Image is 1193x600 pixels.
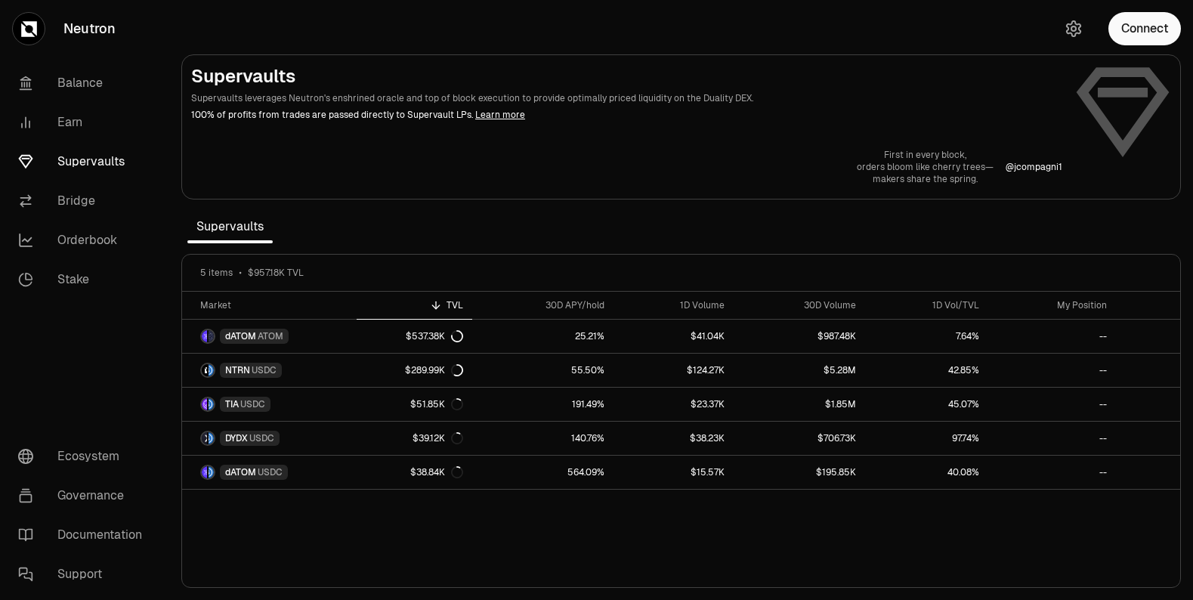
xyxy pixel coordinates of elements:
[200,299,348,311] div: Market
[258,466,283,478] span: USDC
[191,108,1062,122] p: 100% of profits from trades are passed directly to Supervault LPs.
[202,330,207,342] img: dATOM Logo
[6,221,163,260] a: Orderbook
[6,181,163,221] a: Bridge
[209,466,214,478] img: USDC Logo
[225,466,256,478] span: dATOM
[6,260,163,299] a: Stake
[357,320,472,353] a: $537.38K
[734,422,865,455] a: $706.73K
[475,109,525,121] a: Learn more
[200,267,233,279] span: 5 items
[225,364,250,376] span: NTRN
[613,354,734,387] a: $124.27K
[997,299,1107,311] div: My Position
[209,398,214,410] img: USDC Logo
[988,320,1116,353] a: --
[1006,161,1062,173] p: @ jcompagni1
[182,456,357,489] a: dATOM LogoUSDC LogodATOMUSDC
[357,354,472,387] a: $289.99K
[209,364,214,376] img: USDC Logo
[191,91,1062,105] p: Supervaults leverages Neutron's enshrined oracle and top of block execution to provide optimally ...
[734,456,865,489] a: $195.85K
[613,320,734,353] a: $41.04K
[410,398,463,410] div: $51.85K
[410,466,463,478] div: $38.84K
[202,364,207,376] img: NTRN Logo
[734,354,865,387] a: $5.28M
[734,388,865,421] a: $1.85M
[6,437,163,476] a: Ecosystem
[874,299,979,311] div: 1D Vol/TVL
[182,354,357,387] a: NTRN LogoUSDC LogoNTRNUSDC
[187,212,273,242] span: Supervaults
[202,432,207,444] img: DYDX Logo
[225,432,248,444] span: DYDX
[743,299,856,311] div: 30D Volume
[225,398,239,410] span: TIA
[357,456,472,489] a: $38.84K
[182,320,357,353] a: dATOM LogoATOM LogodATOMATOM
[472,422,613,455] a: 140.76%
[613,388,734,421] a: $23.37K
[865,422,988,455] a: 97.74%
[988,422,1116,455] a: --
[481,299,604,311] div: 30D APY/hold
[191,64,1062,88] h2: Supervaults
[405,364,463,376] div: $289.99K
[202,398,207,410] img: TIA Logo
[6,476,163,515] a: Governance
[6,103,163,142] a: Earn
[202,466,207,478] img: dATOM Logo
[6,142,163,181] a: Supervaults
[857,149,994,185] a: First in every block,orders bloom like cherry trees—makers share the spring.
[857,173,994,185] p: makers share the spring.
[865,354,988,387] a: 42.85%
[366,299,463,311] div: TVL
[240,398,265,410] span: USDC
[357,388,472,421] a: $51.85K
[6,63,163,103] a: Balance
[472,320,613,353] a: 25.21%
[248,267,304,279] span: $957.18K TVL
[613,456,734,489] a: $15.57K
[182,388,357,421] a: TIA LogoUSDC LogoTIAUSDC
[865,388,988,421] a: 45.07%
[623,299,725,311] div: 1D Volume
[209,432,214,444] img: USDC Logo
[6,555,163,594] a: Support
[472,388,613,421] a: 191.49%
[988,354,1116,387] a: --
[357,422,472,455] a: $39.12K
[1108,12,1181,45] button: Connect
[613,422,734,455] a: $38.23K
[6,515,163,555] a: Documentation
[209,330,214,342] img: ATOM Logo
[406,330,463,342] div: $537.38K
[857,161,994,173] p: orders bloom like cherry trees—
[865,456,988,489] a: 40.08%
[182,422,357,455] a: DYDX LogoUSDC LogoDYDXUSDC
[252,364,277,376] span: USDC
[857,149,994,161] p: First in every block,
[249,432,274,444] span: USDC
[988,456,1116,489] a: --
[988,388,1116,421] a: --
[472,456,613,489] a: 564.09%
[413,432,463,444] div: $39.12K
[225,330,256,342] span: dATOM
[258,330,283,342] span: ATOM
[1006,161,1062,173] a: @jcompagni1
[865,320,988,353] a: 7.64%
[472,354,613,387] a: 55.50%
[734,320,865,353] a: $987.48K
